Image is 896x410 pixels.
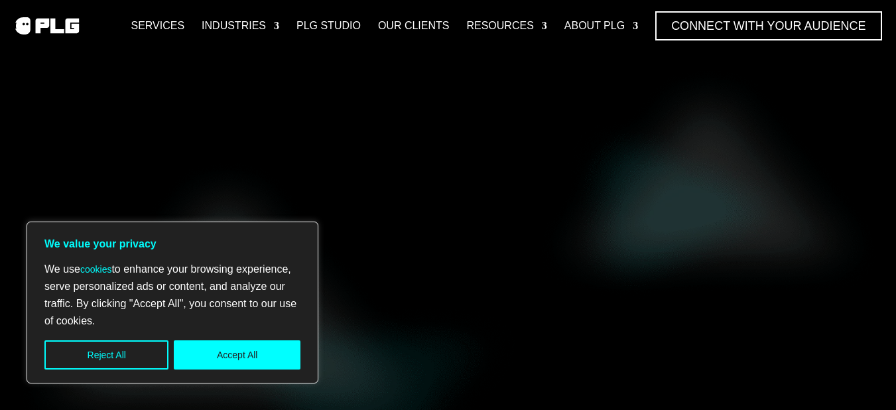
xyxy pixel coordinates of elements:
button: Accept All [174,340,300,370]
a: PLG Studio [296,11,361,40]
div: We value your privacy [27,222,318,383]
a: Our Clients [378,11,450,40]
a: Industries [202,11,279,40]
a: About PLG [564,11,638,40]
a: Resources [466,11,546,40]
a: Services [131,11,184,40]
button: Reject All [44,340,168,370]
p: We value your privacy [44,236,300,253]
a: Connect with Your Audience [655,11,881,40]
p: We use to enhance your browsing experience, serve personalized ads or content, and analyze our tr... [44,261,300,330]
a: cookies [80,264,111,275]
